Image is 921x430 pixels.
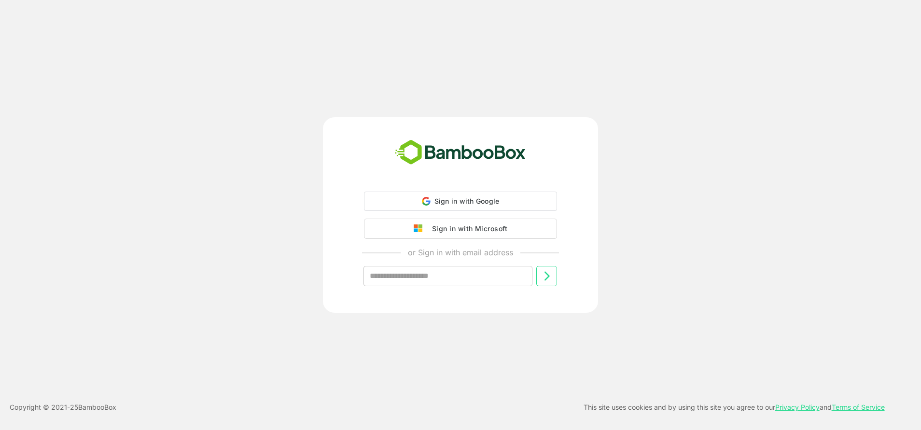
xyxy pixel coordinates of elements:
a: Privacy Policy [775,403,820,411]
p: Copyright © 2021- 25 BambooBox [10,402,116,413]
p: This site uses cookies and by using this site you agree to our and [584,402,885,413]
div: Sign in with Google [364,192,557,211]
button: Sign in with Microsoft [364,219,557,239]
img: google [414,224,427,233]
span: Sign in with Google [434,197,500,205]
p: or Sign in with email address [408,247,513,258]
div: Sign in with Microsoft [427,222,507,235]
img: bamboobox [390,137,531,168]
a: Terms of Service [832,403,885,411]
